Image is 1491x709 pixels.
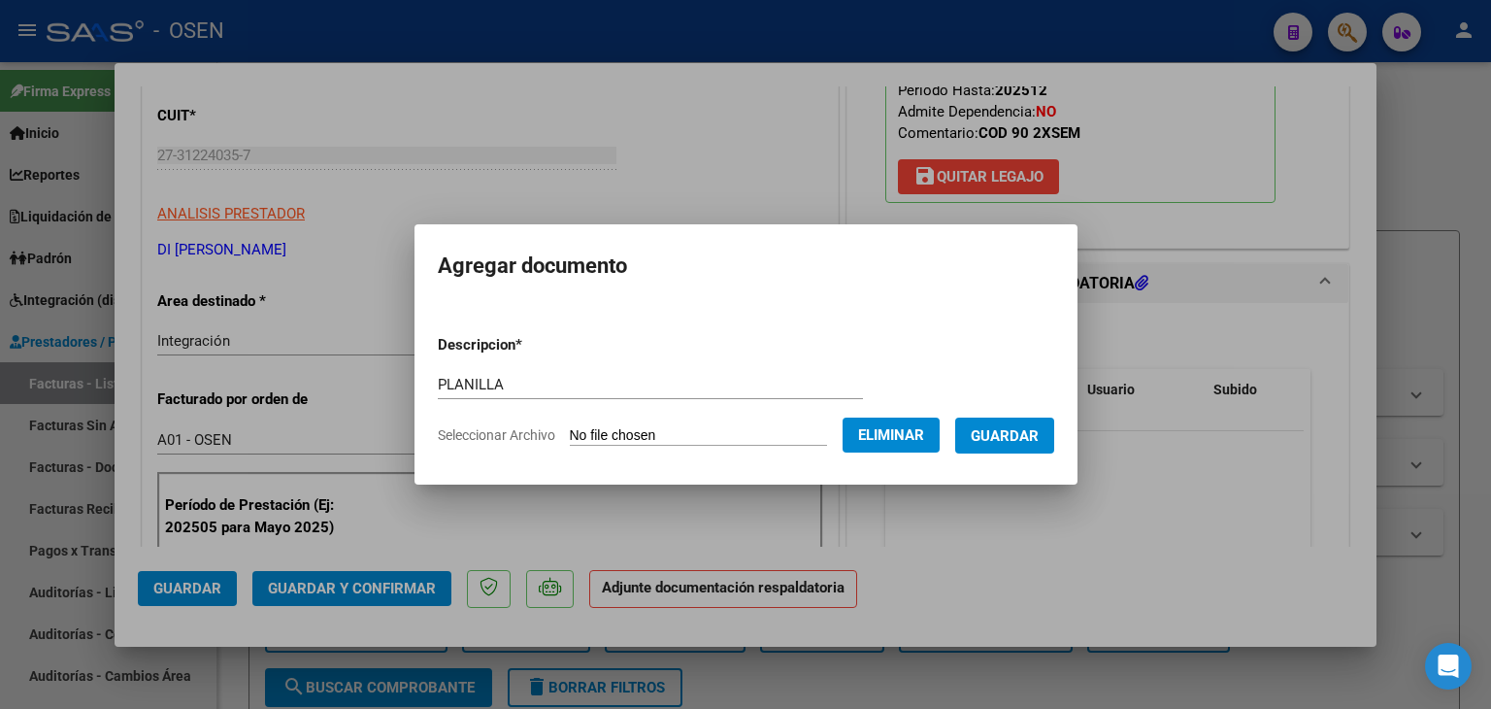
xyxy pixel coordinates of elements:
[843,418,940,453] button: Eliminar
[955,418,1054,454] button: Guardar
[971,427,1039,445] span: Guardar
[438,427,555,443] span: Seleccionar Archivo
[858,426,924,444] span: Eliminar
[1425,643,1472,690] div: Open Intercom Messenger
[438,248,1054,285] h2: Agregar documento
[438,334,623,356] p: Descripcion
